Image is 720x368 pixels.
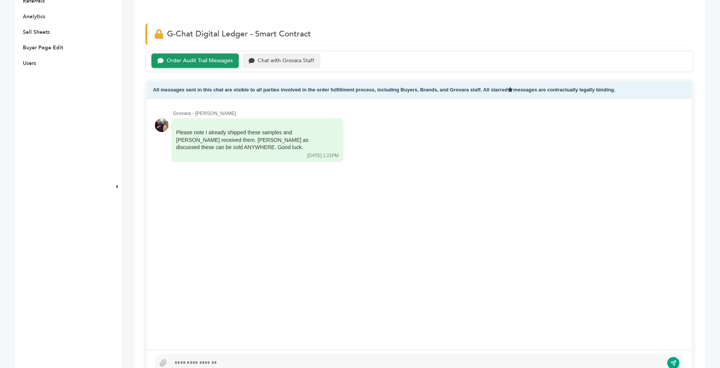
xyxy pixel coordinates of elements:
a: Sell Sheets [23,28,50,36]
div: Order Audit Trail Messages [167,58,233,64]
div: All messages sent in this chat are visible to all parties involved in the order fulfillment proce... [147,82,692,99]
span: G-Chat Digital Ledger - Smart Contract [167,28,311,39]
div: Please note I already shipped these samples and [PERSON_NAME] received them. [PERSON_NAME] as dis... [176,129,328,151]
a: Users [23,60,36,67]
a: Buyer Page Edit [23,44,63,51]
div: Grovara - [PERSON_NAME] [173,110,684,117]
div: [DATE] 1:21PM [307,153,339,159]
div: Chat with Grovara Staff [258,58,314,64]
a: Analytics [23,13,45,20]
